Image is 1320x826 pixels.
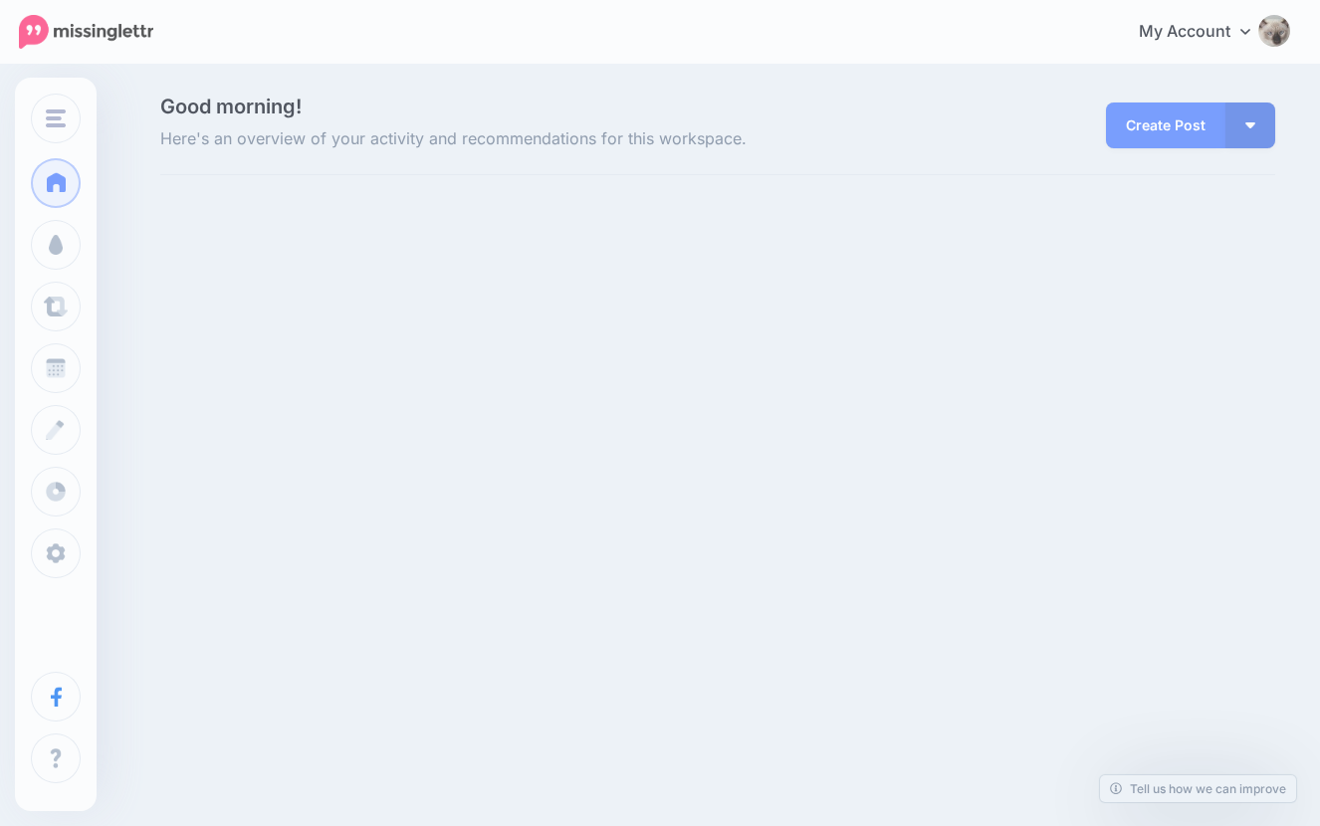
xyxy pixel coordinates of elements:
a: Create Post [1106,103,1225,148]
a: Tell us how we can improve [1100,775,1296,802]
img: Missinglettr [19,15,153,49]
a: My Account [1119,8,1290,57]
img: arrow-down-white.png [1245,122,1255,128]
img: menu.png [46,109,66,127]
span: Here's an overview of your activity and recommendations for this workspace. [160,126,894,152]
span: Good morning! [160,95,302,118]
